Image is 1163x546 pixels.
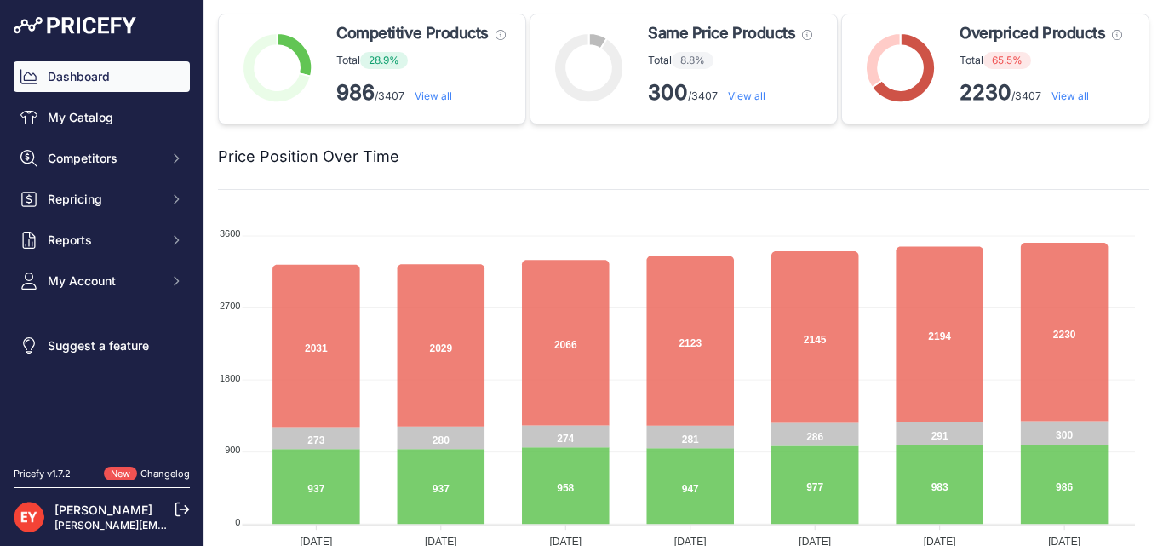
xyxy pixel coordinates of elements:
a: Changelog [140,468,190,480]
p: Total [960,52,1122,69]
a: My Catalog [14,102,190,133]
a: View all [1051,89,1089,102]
button: My Account [14,266,190,296]
tspan: 1800 [220,373,240,383]
button: Competitors [14,143,190,174]
a: Dashboard [14,61,190,92]
div: Pricefy v1.7.2 [14,467,71,481]
a: Suggest a feature [14,330,190,361]
button: Reports [14,225,190,256]
nav: Sidebar [14,61,190,446]
button: Repricing [14,184,190,215]
p: /3407 [336,79,506,106]
p: /3407 [648,79,812,106]
span: Overpriced Products [960,21,1105,45]
strong: 986 [336,80,375,105]
span: 28.9% [360,52,408,69]
span: New [104,467,137,481]
span: Competitors [48,150,159,167]
span: 8.8% [672,52,713,69]
h2: Price Position Over Time [218,145,399,169]
span: 65.5% [983,52,1031,69]
a: [PERSON_NAME] [54,503,152,517]
tspan: 900 [225,445,240,455]
tspan: 3600 [220,228,240,239]
a: [PERSON_NAME][EMAIL_ADDRESS][PERSON_NAME][DOMAIN_NAME] [54,519,401,532]
strong: 300 [648,80,688,105]
p: Total [336,52,506,69]
tspan: 0 [235,517,240,527]
img: Pricefy Logo [14,17,136,34]
tspan: 2700 [220,301,240,311]
span: My Account [48,273,159,290]
p: Total [648,52,812,69]
span: Reports [48,232,159,249]
span: Same Price Products [648,21,795,45]
a: View all [728,89,765,102]
span: Competitive Products [336,21,489,45]
strong: 2230 [960,80,1011,105]
p: /3407 [960,79,1122,106]
span: Repricing [48,191,159,208]
a: View all [415,89,452,102]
